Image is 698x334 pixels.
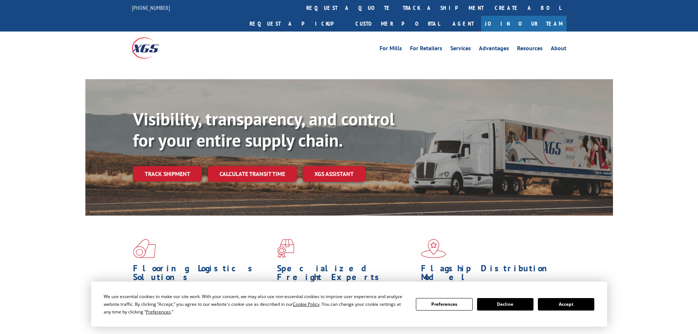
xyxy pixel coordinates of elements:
[380,45,402,54] a: For Mills
[244,16,350,32] a: Request a pickup
[450,45,471,54] a: Services
[445,16,481,32] a: Agent
[416,298,472,311] button: Preferences
[479,45,509,54] a: Advantages
[303,166,365,182] a: XGS ASSISTANT
[104,293,407,316] div: We use essential cookies to make our site work. With your consent, we may also use non-essential ...
[421,239,446,258] img: xgs-icon-flagship-distribution-model-red
[277,264,416,285] h1: Specialized Freight Experts
[133,239,156,258] img: xgs-icon-total-supply-chain-intelligence-red
[421,264,559,285] h1: Flagship Distribution Model
[350,16,445,32] a: Customer Portal
[133,264,272,285] h1: Flooring Logistics Solutions
[91,282,607,327] div: Cookie Consent Prompt
[538,298,594,311] button: Accept
[133,107,395,151] b: Visibility, transparency, and control for your entire supply chain.
[551,45,566,54] a: About
[277,239,294,258] img: xgs-icon-focused-on-flooring-red
[481,16,566,32] a: Join Our Team
[133,166,202,181] a: Track shipment
[477,298,533,311] button: Decline
[208,166,297,182] a: Calculate transit time
[410,45,442,54] a: For Retailers
[517,45,543,54] a: Resources
[132,4,170,11] a: [PHONE_NUMBER]
[293,301,320,307] span: Cookie Policy
[146,309,171,315] span: Preferences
